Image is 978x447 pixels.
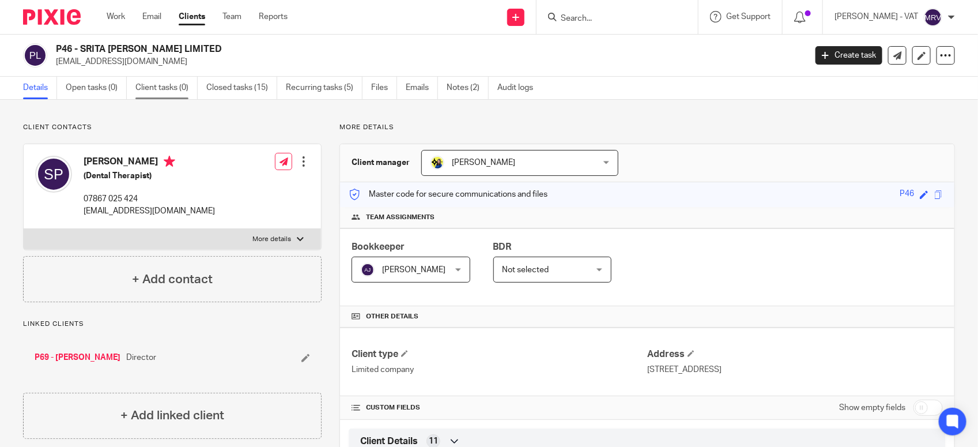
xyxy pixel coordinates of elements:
[56,43,650,55] h2: P46 - SRITA [PERSON_NAME] LIMITED
[361,263,375,277] img: svg%3E
[900,188,914,201] div: P46
[493,242,512,251] span: BDR
[406,77,438,99] a: Emails
[815,46,882,65] a: Create task
[84,156,215,170] h4: [PERSON_NAME]
[23,9,81,25] img: Pixie
[560,14,663,24] input: Search
[23,43,47,67] img: svg%3E
[35,156,72,193] img: svg%3E
[382,266,445,274] span: [PERSON_NAME]
[132,271,213,288] h4: + Add contact
[352,348,647,360] h4: Client type
[107,11,125,22] a: Work
[142,11,161,22] a: Email
[259,11,288,22] a: Reports
[23,320,322,329] p: Linked clients
[352,242,405,251] span: Bookkeeper
[84,193,215,205] p: 07867 025 424
[834,11,918,22] p: [PERSON_NAME] - VAT
[371,77,397,99] a: Files
[66,77,127,99] a: Open tasks (0)
[179,11,205,22] a: Clients
[126,352,156,363] span: Director
[352,157,410,168] h3: Client manager
[35,352,120,363] a: P69 - [PERSON_NAME]
[431,156,444,170] img: Bobo-Starbridge%201.jpg
[252,235,291,244] p: More details
[726,13,771,21] span: Get Support
[352,403,647,412] h4: CUSTOM FIELDS
[222,11,241,22] a: Team
[286,77,362,99] a: Recurring tasks (5)
[352,364,647,375] p: Limited company
[924,8,942,27] img: svg%3E
[503,266,549,274] span: Not selected
[164,156,175,167] i: Primary
[56,56,798,67] p: [EMAIL_ADDRESS][DOMAIN_NAME]
[839,402,905,414] label: Show empty fields
[447,77,489,99] a: Notes (2)
[647,348,943,360] h4: Address
[23,77,57,99] a: Details
[349,189,547,200] p: Master code for secure communications and files
[23,123,322,132] p: Client contacts
[120,407,224,425] h4: + Add linked client
[366,312,418,321] span: Other details
[206,77,277,99] a: Closed tasks (15)
[452,159,515,167] span: [PERSON_NAME]
[366,213,435,222] span: Team assignments
[84,170,215,182] h5: (Dental Therapist)
[339,123,955,132] p: More details
[429,435,438,447] span: 11
[84,205,215,217] p: [EMAIL_ADDRESS][DOMAIN_NAME]
[135,77,198,99] a: Client tasks (0)
[647,364,943,375] p: [STREET_ADDRESS]
[497,77,542,99] a: Audit logs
